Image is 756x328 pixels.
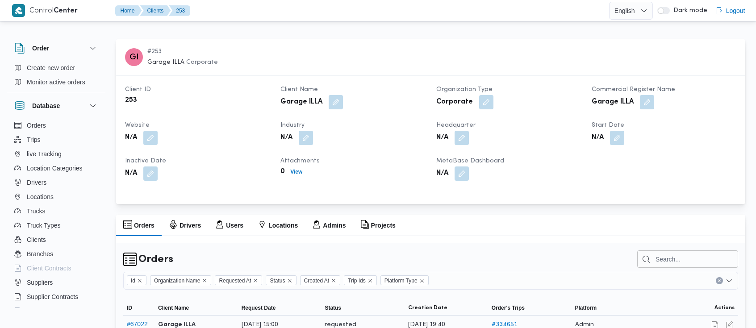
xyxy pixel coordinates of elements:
span: ID [127,304,132,311]
b: Garage ILLA [592,97,634,108]
button: Remove Id from selection in this group [137,278,142,283]
b: N/A [280,133,292,143]
h2: Orders [134,220,155,231]
span: Website [125,122,150,128]
span: Dark mode [670,7,707,14]
h3: Order [32,43,49,54]
button: Client Name [155,301,238,315]
h3: Database [32,100,60,111]
button: Home [115,5,142,16]
span: Request Date [242,304,276,311]
span: Client Name [280,87,318,92]
button: Monitor active orders [11,75,102,89]
span: Platform Type [380,275,429,285]
button: Logout [712,2,749,20]
span: Location Categories [27,163,83,174]
span: Start Date [592,122,624,128]
button: View [287,166,306,177]
div: Garage ILLA [125,48,143,66]
span: Status [270,276,285,286]
button: Status [321,301,405,315]
b: N/A [125,168,137,179]
span: Requested At [219,276,251,286]
button: Order [14,43,98,54]
h2: Projects [371,220,396,231]
span: Organization Type [436,87,493,92]
span: Client ID [125,87,151,92]
button: Supplier Contracts [11,290,102,304]
span: Id [127,275,146,285]
button: Order's Trips [488,301,572,315]
span: Organization Name [154,276,200,286]
button: Remove Trip Ids from selection in this group [368,278,373,283]
button: Orders [11,118,102,133]
b: Garage ILLA [280,97,322,108]
button: Clients [11,233,102,247]
button: Remove Requested At from selection in this group [253,278,258,283]
div: Order [7,61,105,93]
div: Database [7,118,105,311]
button: Remove Platform Type from selection in this group [419,278,425,283]
span: Industry [280,122,305,128]
b: N/A [436,168,448,179]
span: Organization Name [150,275,211,285]
span: Clients [27,234,46,245]
button: Create new order [11,61,102,75]
span: GI [129,48,139,66]
span: Created At [300,275,341,285]
button: 253 [169,5,190,16]
span: Trip Ids [344,275,377,285]
button: Locations [11,190,102,204]
span: Devices [27,306,49,316]
span: Id [131,276,135,286]
span: Headquarter [436,122,476,128]
b: N/A [592,133,604,143]
iframe: chat widget [9,292,38,319]
b: Corporate [436,97,473,108]
img: X8yXhbKr1z7QwAAAABJRU5ErkJggg== [12,4,25,17]
span: Suppliers [27,277,53,288]
span: Platform [575,304,597,311]
span: Status [266,275,296,285]
h2: Admins [323,220,346,231]
span: Commercial Register Name [592,87,675,92]
span: Locations [27,191,54,202]
span: Logout [726,5,745,16]
b: N/A [436,133,448,143]
button: Open list of options [726,277,733,284]
h2: Users [226,220,243,231]
span: Attachments [280,158,320,164]
span: Client Name [158,304,189,311]
button: Clear input [716,277,723,284]
b: 253 [125,95,137,106]
span: Orders [27,120,46,131]
button: Client Contracts [11,261,102,275]
span: Creation Date [408,304,447,311]
span: Truck Types [27,220,60,231]
button: Trips [11,133,102,147]
button: Suppliers [11,275,102,290]
span: Trips [27,134,41,145]
span: MetaBase dashboard [436,158,504,164]
span: Order's Trips [492,304,525,311]
span: Create new order [27,62,75,73]
span: Branches [27,249,53,259]
button: ID [123,301,155,315]
button: Platform [572,301,655,315]
h2: Locations [268,220,298,231]
span: Supplier Contracts [27,291,78,302]
button: Trucks [11,204,102,218]
b: Center [54,8,78,14]
input: Search... [637,250,738,268]
b: N/A [125,133,137,143]
span: Drivers [27,177,46,188]
span: Client Contracts [27,263,71,274]
button: live Tracking [11,147,102,161]
span: live Tracking [27,149,62,159]
button: Devices [11,304,102,318]
button: Clients [140,5,171,16]
span: Platform Type [384,276,418,286]
span: Created At [304,276,330,286]
button: #67022 [127,320,148,328]
button: Remove Status from selection in this group [287,278,292,283]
